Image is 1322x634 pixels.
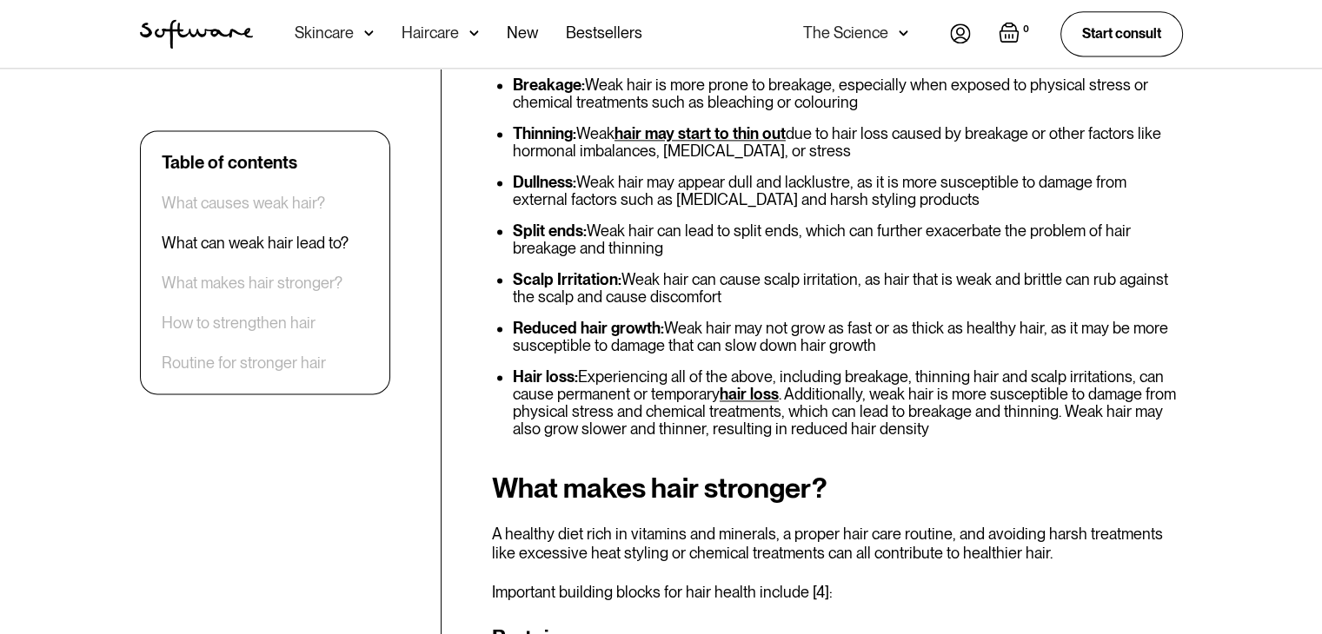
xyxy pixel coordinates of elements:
div: Skincare [295,24,354,42]
a: How to strengthen hair [162,314,316,333]
div: The Science [803,24,888,42]
a: hair may start to thin out [614,124,786,142]
li: Weak hair is more prone to breakage, especially when exposed to physical stress or chemical treat... [513,76,1183,111]
li: Weak hair may appear dull and lacklustre, as it is more susceptible to damage from external facto... [513,174,1183,208]
img: arrow down [364,24,374,42]
li: Weak hair can cause scalp irritation, as hair that is weak and brittle can rub against the scalp ... [513,271,1183,306]
div: Haircare [402,24,459,42]
div: Table of contents [162,152,297,173]
p: Important building blocks for hair health include [4]: [492,583,1183,602]
a: home [140,19,253,49]
p: A healthy diet rich in vitamins and minerals, a proper hair care routine, and avoiding harsh trea... [492,525,1183,562]
a: hair loss [720,385,779,403]
img: arrow down [469,24,479,42]
li: Weak hair can lead to split ends, which can further exacerbate the problem of hair breakage and t... [513,222,1183,257]
h2: What makes hair stronger? [492,472,1183,504]
div: 0 [1020,22,1033,37]
a: What makes hair stronger? [162,274,342,293]
strong: Scalp Irritation: [513,270,621,288]
li: Weak due to hair loss caused by breakage or other factors like hormonal imbalances, [MEDICAL_DATA... [513,125,1183,160]
img: Software Logo [140,19,253,49]
a: Routine for stronger hair [162,353,326,373]
strong: Hair loss: [513,367,578,386]
li: Experiencing all of the above, including breakage, thinning hair and scalp irritations, can cause... [513,368,1183,438]
li: Weak hair may not grow as fast or as thick as healthy hair, as it may be more susceptible to dama... [513,320,1183,354]
img: arrow down [899,24,908,42]
strong: Thinning: [513,124,576,142]
strong: Dullness: [513,173,576,191]
strong: Breakage: [513,76,585,94]
strong: Reduced hair growth: [513,319,664,337]
a: Open empty cart [999,22,1033,46]
a: Start consult [1060,11,1183,56]
a: What can weak hair lead to? [162,234,349,253]
strong: Split ends: [513,221,587,240]
a: What causes weak hair? [162,194,325,213]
